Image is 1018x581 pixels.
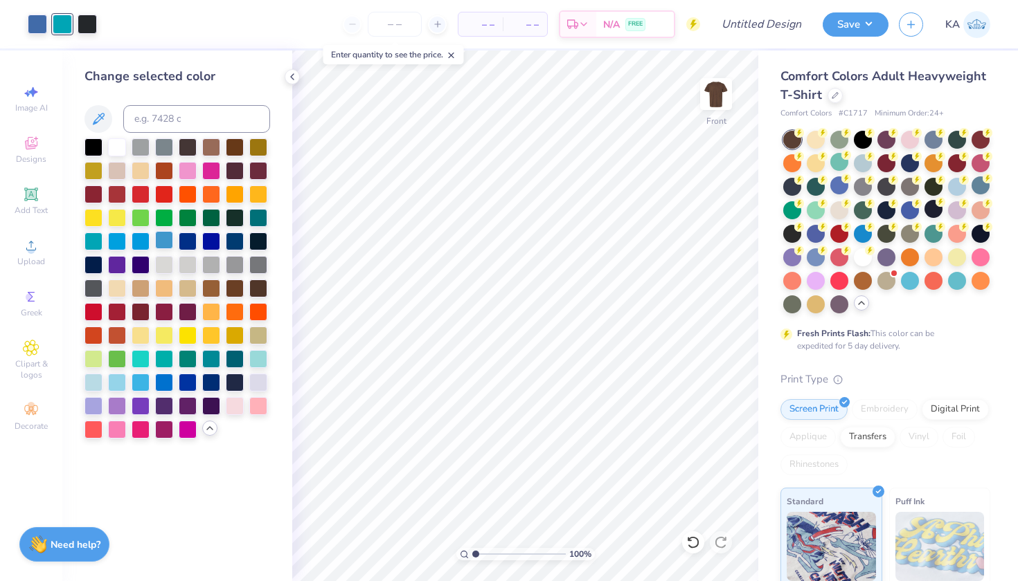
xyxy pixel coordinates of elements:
span: Designs [16,154,46,165]
a: KA [945,11,990,38]
span: Upload [17,256,45,267]
div: Vinyl [900,427,938,448]
span: Comfort Colors [780,108,832,120]
span: 100 % [569,548,591,560]
div: Change selected color [84,67,270,86]
span: – – [467,17,494,32]
img: Standard [787,512,876,581]
img: Front [702,80,730,108]
div: Front [706,115,726,127]
span: FREE [628,19,643,29]
span: Comfort Colors Adult Heavyweight T-Shirt [780,68,986,103]
button: Save [823,12,888,37]
div: Enter quantity to see the price. [323,45,464,64]
div: Embroidery [852,399,918,420]
span: Greek [21,307,42,318]
div: Foil [943,427,975,448]
div: Digital Print [922,399,989,420]
div: Rhinestones [780,454,848,475]
span: Minimum Order: 24 + [875,108,944,120]
div: This color can be expedited for 5 day delivery. [797,327,967,352]
span: Standard [787,494,823,508]
span: # C1717 [839,108,868,120]
span: – – [511,17,539,32]
div: Applique [780,427,836,448]
span: Decorate [15,421,48,432]
input: e.g. 7428 c [123,105,270,133]
strong: Fresh Prints Flash: [797,328,870,339]
div: Screen Print [780,399,848,420]
span: Add Text [15,205,48,216]
span: N/A [603,17,620,32]
img: Kristen Afacan [963,11,990,38]
div: Print Type [780,371,990,387]
strong: Need help? [51,538,100,551]
div: Transfers [840,427,895,448]
input: – – [368,12,422,37]
span: Image AI [15,102,48,113]
img: Puff Ink [895,512,985,581]
span: Clipart & logos [7,358,55,380]
span: KA [945,17,960,33]
span: Puff Ink [895,494,925,508]
input: Untitled Design [711,10,812,38]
